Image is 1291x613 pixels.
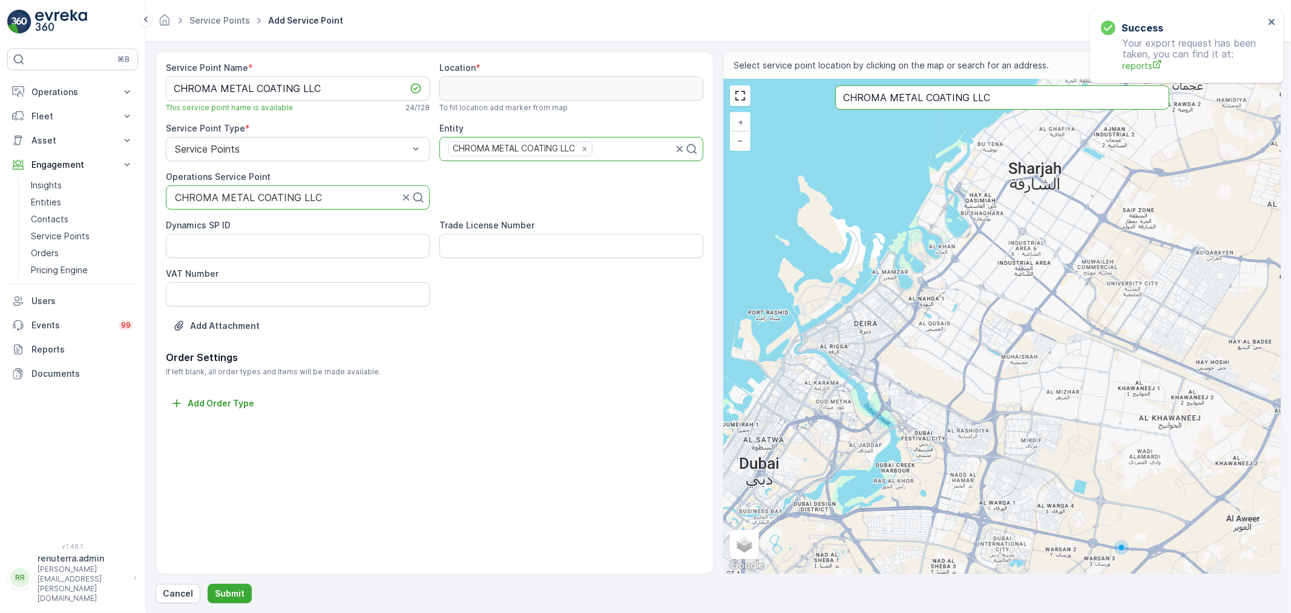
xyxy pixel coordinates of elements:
p: Submit [215,588,245,600]
p: Insights [31,179,62,191]
span: v 1.48.1 [7,543,138,550]
p: Add Attachment [190,320,260,332]
a: Zoom In [731,113,749,131]
button: Cancel [156,584,200,603]
button: RRrenuterra.admin[PERSON_NAME][EMAIL_ADDRESS][PERSON_NAME][DOMAIN_NAME] [7,552,138,603]
p: Service Points [31,230,90,242]
label: Location [439,62,476,73]
p: Operations [31,86,114,98]
button: Add Order Type [166,396,259,411]
p: ⌘B [117,55,130,64]
a: Users [7,289,138,313]
p: renuterra.admin [38,552,128,565]
a: Homepage [158,18,171,28]
span: To fill location add marker from map [439,103,568,113]
p: 24 / 128 [406,103,430,113]
p: Documents [31,368,133,380]
label: Entity [439,123,464,133]
button: Submit [208,584,252,603]
p: Entities [31,196,61,208]
a: Contacts [26,211,138,228]
a: Pricing Engine [26,262,138,279]
a: Layers [731,531,758,558]
a: Open this area in Google Maps (opens a new window) [727,558,767,574]
div: RR [10,568,30,588]
p: Users [31,295,133,307]
img: Google [727,558,767,574]
p: Asset [31,134,114,147]
p: Events [31,319,111,331]
p: Pricing Engine [31,264,88,276]
h3: Success [1122,21,1163,35]
img: logo [7,10,31,34]
p: Your export request has been taken, you can find it at: [1101,38,1264,72]
a: Documents [7,362,138,386]
p: Add Order Type [188,397,254,409]
p: Orders [31,247,59,259]
img: logo_light-DOdMpM7g.png [35,10,87,34]
div: Remove CHROMA METAL COATING LLC [578,144,591,154]
a: reports [1122,59,1264,72]
button: Operations [7,80,138,104]
span: Add Service Point [266,15,346,27]
p: Engagement [31,159,114,171]
div: CHROMA METAL COATING LLC [449,142,577,155]
label: Service Point Type [166,123,245,133]
a: Events99 [7,313,138,337]
button: Asset [7,128,138,153]
a: Reports [7,337,138,362]
a: Entities [26,194,138,211]
p: 99 [121,320,131,330]
span: Select service point location by clicking on the map or search for an address. [734,59,1049,71]
label: Service Point Name [166,62,248,73]
button: Engagement [7,153,138,177]
button: Upload File [166,316,267,336]
span: + [738,117,743,127]
p: Cancel [163,588,193,600]
a: Zoom Out [731,131,749,150]
label: Dynamics SP ID [166,220,231,230]
a: Service Points [189,15,250,25]
p: [PERSON_NAME][EMAIL_ADDRESS][PERSON_NAME][DOMAIN_NAME] [38,565,128,603]
span: − [738,135,744,145]
p: Contacts [31,213,68,225]
input: Search by address [835,85,1169,110]
a: Orders [26,245,138,262]
button: Fleet [7,104,138,128]
a: View Fullscreen [731,87,749,105]
p: Reports [31,343,133,356]
label: VAT Number [166,268,218,279]
p: Order Settings [166,350,703,365]
p: Fleet [31,110,114,122]
span: If left blank, all order types and Items will be made available. [166,367,703,377]
label: Operations Service Point [166,171,271,182]
button: close [1268,17,1276,28]
label: Trade License Number [439,220,534,230]
span: This service point name is available [166,103,293,113]
a: Insights [26,177,138,194]
a: Service Points [26,228,138,245]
